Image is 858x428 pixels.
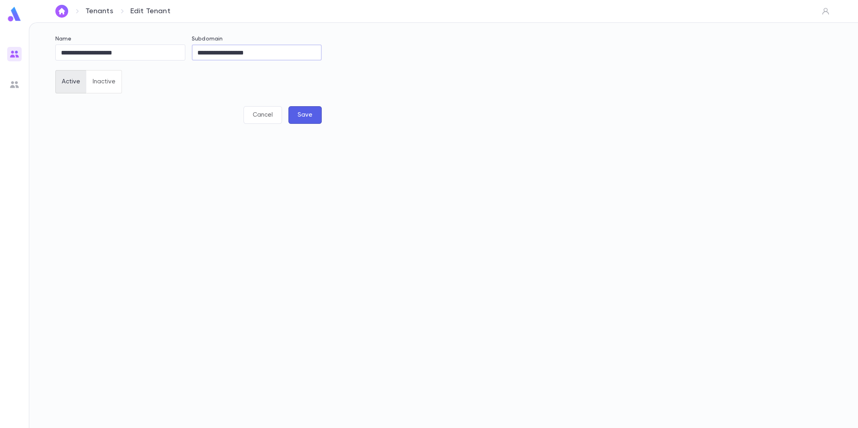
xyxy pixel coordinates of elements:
[192,36,223,42] label: Subdomain
[130,7,170,16] p: Edit Tenant
[55,70,87,93] button: Active
[55,36,72,42] label: Name
[85,7,113,16] a: Tenants
[243,106,282,124] button: Cancel
[6,6,22,22] img: logo
[10,80,19,89] img: users_grey.add6a7b1bacd1fe57131ad36919bb8de.svg
[57,8,67,14] img: home_white.a664292cf8c1dea59945f0da9f25487c.svg
[86,70,122,93] button: Inactive
[10,49,19,59] img: users_gradient.817b64062b48db29b58f0b5e96d8b67b.svg
[288,106,322,124] button: Save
